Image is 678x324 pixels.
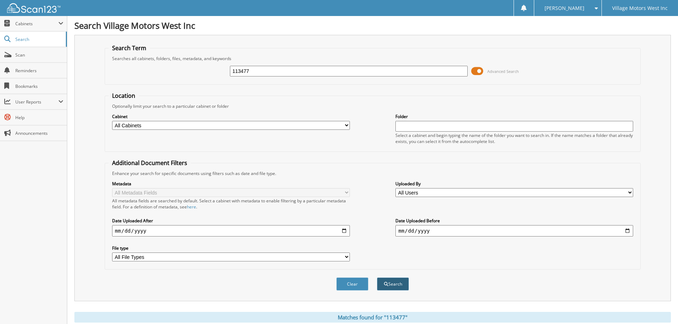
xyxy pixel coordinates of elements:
[15,68,63,74] span: Reminders
[109,159,191,167] legend: Additional Document Filters
[15,52,63,58] span: Scan
[112,181,350,187] label: Metadata
[109,170,637,176] div: Enhance your search for specific documents using filters such as date and file type.
[395,225,633,237] input: end
[74,312,671,323] div: Matches found for "113477"
[15,83,63,89] span: Bookmarks
[377,277,409,291] button: Search
[395,132,633,144] div: Select a cabinet and begin typing the name of the folder you want to search in. If the name match...
[395,218,633,224] label: Date Uploaded Before
[15,36,62,42] span: Search
[109,103,637,109] div: Optionally limit your search to a particular cabinet or folder
[112,245,350,251] label: File type
[15,130,63,136] span: Announcements
[109,55,637,62] div: Searches all cabinets, folders, files, metadata, and keywords
[112,225,350,237] input: start
[109,44,150,52] legend: Search Term
[15,115,63,121] span: Help
[545,6,584,10] span: [PERSON_NAME]
[112,198,350,210] div: All metadata fields are searched by default. Select a cabinet with metadata to enable filtering b...
[109,92,139,100] legend: Location
[187,204,196,210] a: here
[395,181,633,187] label: Uploaded By
[74,20,671,31] h1: Search Village Motors West Inc
[7,3,61,13] img: scan123-logo-white.svg
[336,277,368,291] button: Clear
[642,290,678,324] iframe: Chat Widget
[612,6,668,10] span: Village Motors West Inc
[112,113,350,119] label: Cabinet
[487,69,519,74] span: Advanced Search
[15,21,58,27] span: Cabinets
[112,218,350,224] label: Date Uploaded After
[395,113,633,119] label: Folder
[15,99,58,105] span: User Reports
